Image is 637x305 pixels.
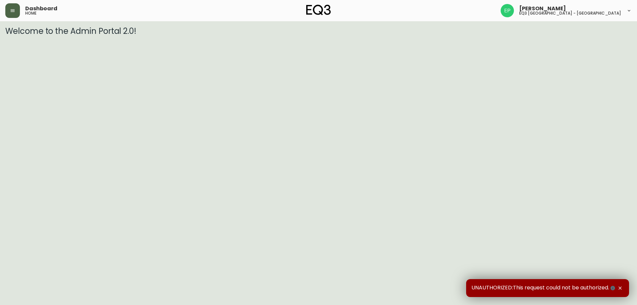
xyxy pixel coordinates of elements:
[501,4,514,17] img: edb0eb29d4ff191ed42d19acdf48d771
[519,6,566,11] span: [PERSON_NAME]
[519,11,621,15] h5: eq3 [GEOGRAPHIC_DATA] - [GEOGRAPHIC_DATA]
[306,5,331,15] img: logo
[471,284,616,292] span: UNAUTHORIZED:This request could not be authorized.
[5,27,632,36] h3: Welcome to the Admin Portal 2.0!
[25,6,57,11] span: Dashboard
[25,11,36,15] h5: home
